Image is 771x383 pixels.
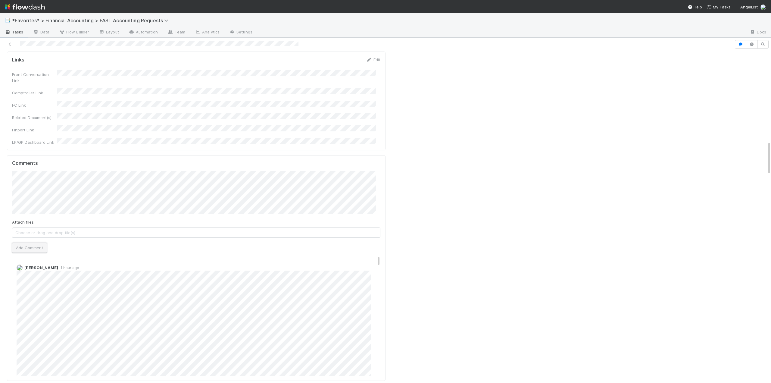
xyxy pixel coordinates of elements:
div: Comptroller Link [12,90,57,96]
img: avatar_705f3a58-2659-4f93-91ad-7a5be837418b.png [760,4,766,10]
span: Tasks [5,29,23,35]
span: 📑 [5,18,11,23]
div: Finport Link [12,127,57,133]
img: logo-inverted-e16ddd16eac7371096b0.svg [5,2,45,12]
a: Flow Builder [54,28,94,37]
a: Automation [124,28,163,37]
div: FC Link [12,102,57,108]
span: Flow Builder [59,29,89,35]
span: Choose or drag and drop file(s) [12,228,380,237]
div: LP/GP Dashboard Link [12,139,57,145]
div: Front Conversation Link [12,71,57,83]
a: Settings [224,28,257,37]
h5: Links [12,57,24,63]
div: Help [688,4,702,10]
a: Team [163,28,190,37]
span: My Tasks [707,5,731,9]
a: Layout [94,28,124,37]
a: Data [28,28,54,37]
img: avatar_8fe3758e-7d23-4e6b-a9f5-b81892974716.png [17,265,23,271]
a: Edit [366,57,380,62]
span: *Favorites* > Financial Accounting > FAST Accounting Requests [12,17,171,24]
div: Related Document(s) [12,115,57,121]
a: My Tasks [707,4,731,10]
a: Analytics [190,28,224,37]
a: Docs [745,28,771,37]
button: Add Comment [12,243,47,253]
label: Attach files: [12,219,35,225]
span: [PERSON_NAME] [24,265,58,270]
span: AngelList [740,5,758,9]
span: 1 hour ago [58,265,79,270]
h5: Comments [12,160,380,166]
